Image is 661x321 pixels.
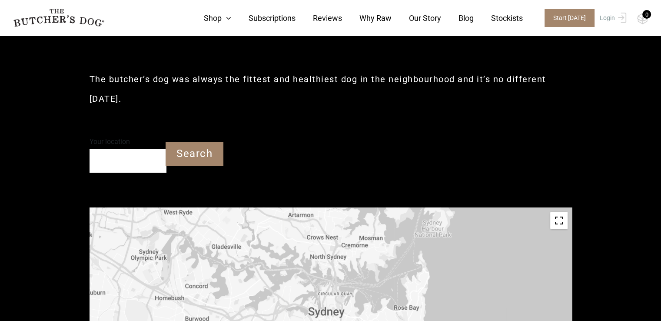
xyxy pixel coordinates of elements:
[550,212,568,229] button: Toggle fullscreen view
[545,9,595,27] span: Start [DATE]
[296,12,342,24] a: Reviews
[186,12,231,24] a: Shop
[474,12,523,24] a: Stockists
[342,12,392,24] a: Why Raw
[441,12,474,24] a: Blog
[536,9,598,27] a: Start [DATE]
[166,142,223,166] input: Search
[392,12,441,24] a: Our Story
[231,12,296,24] a: Subscriptions
[637,13,648,24] img: TBD_Cart-Empty.png
[90,70,572,109] h2: The butcher’s dog was always the fittest and healthiest dog in the neighbourhood and it’s no diff...
[642,10,651,19] div: 0
[598,9,626,27] a: Login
